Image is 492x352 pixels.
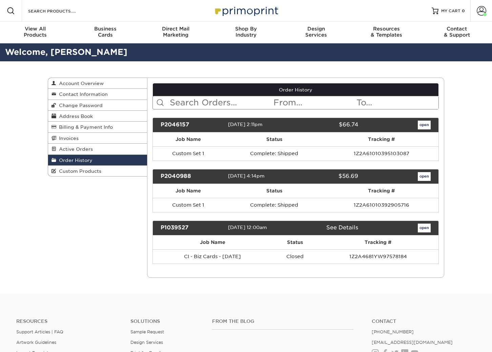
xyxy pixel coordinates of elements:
[56,113,93,119] span: Address Book
[372,340,453,345] a: [EMAIL_ADDRESS][DOMAIN_NAME]
[228,225,267,230] span: [DATE] 12:00am
[228,122,263,127] span: [DATE] 2:11pm
[156,121,228,129] div: P2046157
[56,168,101,174] span: Custom Products
[351,22,422,43] a: Resources& Templates
[56,146,93,152] span: Active Orders
[211,22,281,43] a: Shop ByIndustry
[224,198,324,212] td: Complete: Shipped
[418,172,431,181] a: open
[212,3,280,18] img: Primoprint
[324,198,438,212] td: 1Z2A61010392905716
[153,235,272,249] th: Job Name
[317,249,438,264] td: 1Z2A4681YW97578184
[27,7,94,15] input: SEARCH PRODUCTS.....
[372,329,414,334] a: [PHONE_NUMBER]
[290,121,363,129] div: $66.74
[48,100,147,111] a: Change Password
[48,166,147,176] a: Custom Products
[224,146,324,161] td: Complete: Shipped
[56,81,104,86] span: Account Overview
[130,329,164,334] a: Sample Request
[48,111,147,122] a: Address Book
[153,146,224,161] td: Custom Set 1
[224,132,324,146] th: Status
[2,331,58,350] iframe: Google Customer Reviews
[56,91,108,97] span: Contact Information
[56,124,113,130] span: Billing & Payment Info
[156,224,228,232] div: P1039527
[153,184,224,198] th: Job Name
[281,26,351,38] div: Services
[153,249,272,264] td: CI - Biz Cards - [DATE]
[56,103,103,108] span: Change Password
[48,122,147,132] a: Billing & Payment Info
[324,184,438,198] th: Tracking #
[273,96,355,109] input: From...
[56,158,93,163] span: Order History
[211,26,281,38] div: Industry
[317,235,438,249] th: Tracking #
[422,22,492,43] a: Contact& Support
[16,318,120,324] h4: Resources
[281,22,351,43] a: DesignServices
[16,329,63,334] a: Support Articles | FAQ
[324,146,438,161] td: 1Z2A61010395103087
[56,136,79,141] span: Invoices
[326,224,358,231] a: See Details
[70,22,140,43] a: BusinessCards
[48,89,147,100] a: Contact Information
[70,26,140,38] div: Cards
[211,26,281,32] span: Shop By
[224,184,324,198] th: Status
[462,8,465,13] span: 0
[356,96,438,109] input: To...
[141,26,211,32] span: Direct Mail
[212,318,354,324] h4: From the Blog
[351,26,422,32] span: Resources
[48,78,147,89] a: Account Overview
[281,26,351,32] span: Design
[228,173,265,179] span: [DATE] 4:14pm
[324,132,438,146] th: Tracking #
[48,133,147,144] a: Invoices
[141,26,211,38] div: Marketing
[130,340,163,345] a: Design Services
[130,318,202,324] h4: Solutions
[351,26,422,38] div: & Templates
[422,26,492,32] span: Contact
[372,318,476,324] a: Contact
[290,172,363,181] div: $56.69
[441,8,460,14] span: MY CART
[70,26,140,32] span: Business
[153,198,224,212] td: Custom Set 1
[418,121,431,129] a: open
[272,235,317,249] th: Status
[48,144,147,154] a: Active Orders
[422,26,492,38] div: & Support
[169,96,273,109] input: Search Orders...
[48,155,147,166] a: Order History
[141,22,211,43] a: Direct MailMarketing
[156,172,228,181] div: P2040988
[418,224,431,232] a: open
[153,132,224,146] th: Job Name
[272,249,317,264] td: Closed
[153,83,439,96] a: Order History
